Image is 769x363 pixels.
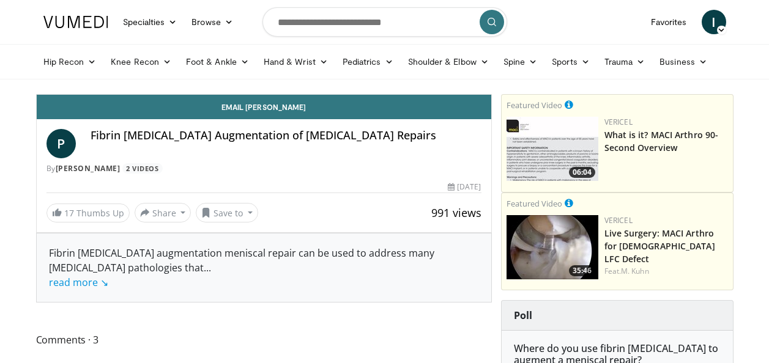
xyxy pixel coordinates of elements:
div: [DATE] [448,182,481,193]
a: read more ↘ [49,276,108,289]
small: Featured Video [507,198,562,209]
a: Knee Recon [103,50,179,74]
span: 35:46 [569,265,595,276]
a: [PERSON_NAME] [56,163,121,174]
a: Hip Recon [36,50,104,74]
a: Trauma [597,50,653,74]
a: Sports [544,50,597,74]
h4: Fibrin [MEDICAL_DATA] Augmentation of [MEDICAL_DATA] Repairs [91,129,481,142]
input: Search topics, interventions [262,7,507,37]
a: Email [PERSON_NAME] [37,95,491,119]
a: M. Kuhn [621,266,649,276]
button: Save to [196,203,258,222]
a: Vericel [604,117,633,127]
a: 06:04 [507,117,598,181]
img: aa6cc8ed-3dbf-4b6a-8d82-4a06f68b6688.150x105_q85_crop-smart_upscale.jpg [507,117,598,181]
img: eb023345-1e2d-4374-a840-ddbc99f8c97c.150x105_q85_crop-smart_upscale.jpg [507,215,598,279]
strong: Poll [514,309,532,322]
div: Fibrin [MEDICAL_DATA] augmentation meniscal repair can be used to address many [MEDICAL_DATA] pat... [49,246,479,290]
a: 2 Videos [122,163,163,174]
a: What is it? MACI Arthro 90-Second Overview [604,129,719,153]
span: 06:04 [569,167,595,178]
a: Favorites [644,10,694,34]
div: By [46,163,481,174]
span: 991 views [431,205,481,220]
a: I [702,10,726,34]
small: Featured Video [507,100,562,111]
img: VuMedi Logo [43,16,108,28]
a: Shoulder & Elbow [401,50,496,74]
a: Vericel [604,215,633,226]
a: Pediatrics [335,50,401,74]
a: P [46,129,76,158]
span: 17 [64,207,74,219]
a: Live Surgery: MACI Arthro for [DEMOGRAPHIC_DATA] LFC Defect [604,227,715,265]
a: Foot & Ankle [179,50,256,74]
a: Business [652,50,715,74]
a: Specialties [116,10,185,34]
button: Share [135,203,191,222]
a: Browse [184,10,240,34]
a: 35:46 [507,215,598,279]
a: 17 Thumbs Up [46,204,130,222]
a: Hand & Wrist [256,50,335,74]
div: Feat. [604,266,728,277]
a: Spine [496,50,544,74]
span: Comments 3 [36,332,492,348]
